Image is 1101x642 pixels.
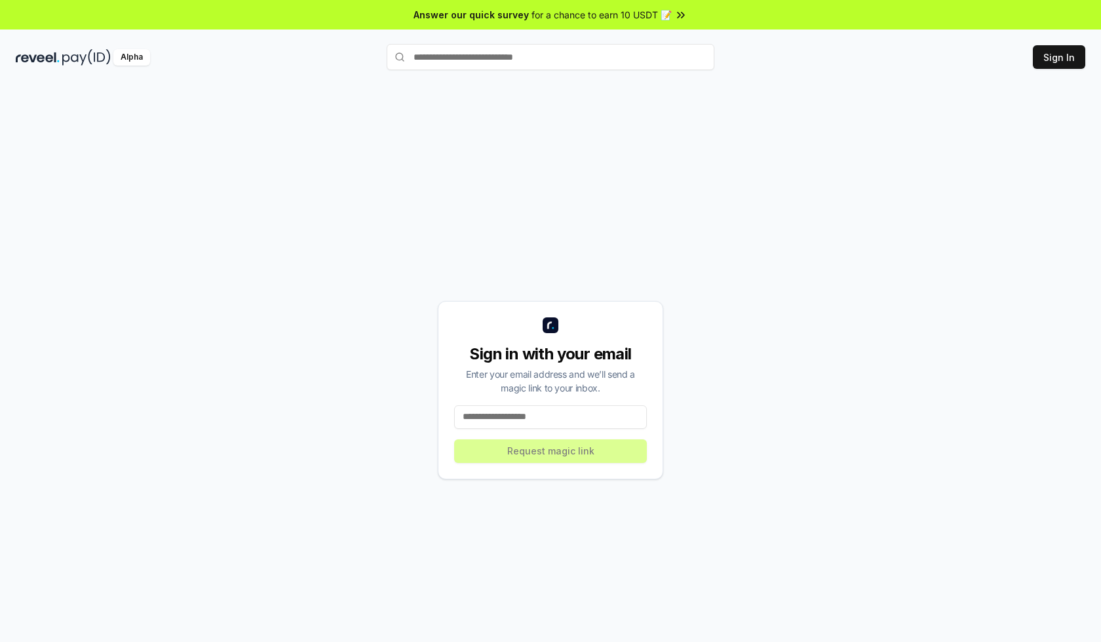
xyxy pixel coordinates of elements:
[454,367,647,395] div: Enter your email address and we’ll send a magic link to your inbox.
[543,317,558,333] img: logo_small
[531,8,672,22] span: for a chance to earn 10 USDT 📝
[454,344,647,365] div: Sign in with your email
[414,8,529,22] span: Answer our quick survey
[1033,45,1085,69] button: Sign In
[113,49,150,66] div: Alpha
[62,49,111,66] img: pay_id
[16,49,60,66] img: reveel_dark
